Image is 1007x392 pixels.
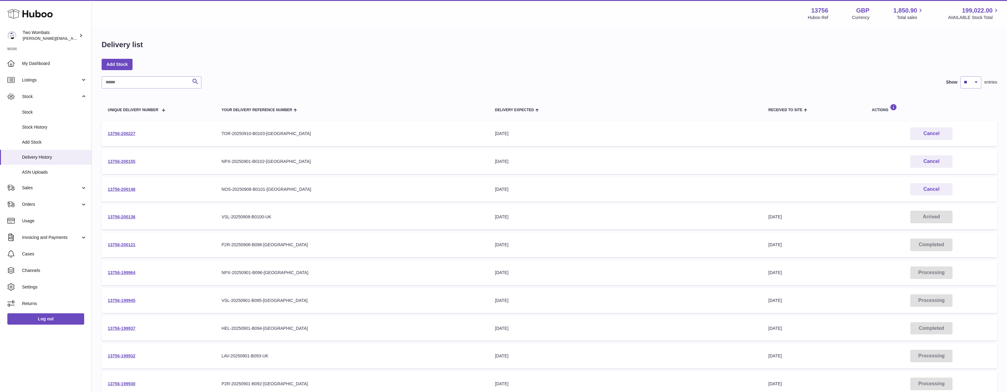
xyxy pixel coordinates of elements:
[495,214,756,220] div: [DATE]
[495,381,756,387] div: [DATE]
[768,298,782,303] span: [DATE]
[222,242,483,248] div: P2R-20250908-B098-[GEOGRAPHIC_DATA]
[108,298,135,303] a: 13756-199945
[946,79,957,85] label: Show
[22,139,87,145] span: Add Stock
[910,155,953,168] button: Cancel
[108,187,135,192] a: 13756-200146
[23,36,123,41] span: [PERSON_NAME][EMAIL_ADDRESS][DOMAIN_NAME]
[108,108,158,112] span: Unique Delivery Number
[808,15,828,21] div: Huboo Ref
[856,6,869,15] strong: GBP
[948,15,1000,21] span: AVAILABLE Stock Total
[108,214,135,219] a: 13756-200136
[7,313,84,324] a: Log out
[222,270,483,276] div: NPX-20250901-B096-[GEOGRAPHIC_DATA]
[768,242,782,247] span: [DATE]
[222,108,292,112] span: Your Delivery Reference Number
[768,270,782,275] span: [DATE]
[22,169,87,175] span: ASN Uploads
[22,251,87,257] span: Cases
[108,242,135,247] a: 13756-200121
[222,214,483,220] div: VSL-20250908-B0100-UK
[108,381,135,386] a: 13756-199930
[22,235,80,240] span: Invoicing and Payments
[893,6,917,15] span: 1,850.90
[962,6,993,15] span: 199,022.00
[108,159,135,164] a: 13756-200155
[495,326,756,331] div: [DATE]
[222,298,483,303] div: VSL-20250901-B095-[GEOGRAPHIC_DATA]
[495,353,756,359] div: [DATE]
[22,202,80,207] span: Orders
[768,353,782,358] span: [DATE]
[22,77,80,83] span: Listings
[495,270,756,276] div: [DATE]
[811,6,828,15] strong: 13756
[897,15,924,21] span: Total sales
[22,301,87,307] span: Returns
[495,108,534,112] span: Delivery Expected
[768,381,782,386] span: [DATE]
[222,159,483,164] div: NPX-20250901-B0102-[GEOGRAPHIC_DATA]
[22,185,80,191] span: Sales
[222,131,483,137] div: TOR-20250910-B0103-[GEOGRAPHIC_DATA]
[495,159,756,164] div: [DATE]
[910,183,953,196] button: Cancel
[22,284,87,290] span: Settings
[872,104,991,112] div: Actions
[102,59,133,70] a: Add Stock
[108,131,135,136] a: 13756-200227
[22,218,87,224] span: Usage
[495,298,756,303] div: [DATE]
[22,94,80,100] span: Stock
[22,109,87,115] span: Stock
[102,40,143,50] h1: Delivery list
[495,131,756,137] div: [DATE]
[910,127,953,140] button: Cancel
[108,326,135,331] a: 13756-199937
[768,326,782,331] span: [DATE]
[23,30,78,41] div: Two Wombats
[22,61,87,66] span: My Dashboard
[222,353,483,359] div: LAV-20250901-B093-UK
[7,31,17,40] img: alan@twowombats.com
[108,353,135,358] a: 13756-199932
[222,326,483,331] div: HEL-20250901-B094-[GEOGRAPHIC_DATA]
[852,15,870,21] div: Currency
[22,154,87,160] span: Delivery History
[495,242,756,248] div: [DATE]
[222,187,483,192] div: NOS-20250908-B0101-[GEOGRAPHIC_DATA]
[984,79,997,85] span: entries
[108,270,135,275] a: 13756-199964
[22,124,87,130] span: Stock History
[22,268,87,273] span: Channels
[948,6,1000,21] a: 199,022.00 AVAILABLE Stock Total
[222,381,483,387] div: P2R-20250901-B092-[GEOGRAPHIC_DATA]
[768,214,782,219] span: [DATE]
[495,187,756,192] div: [DATE]
[893,6,924,21] a: 1,850.90 Total sales
[768,108,802,112] span: Received to Site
